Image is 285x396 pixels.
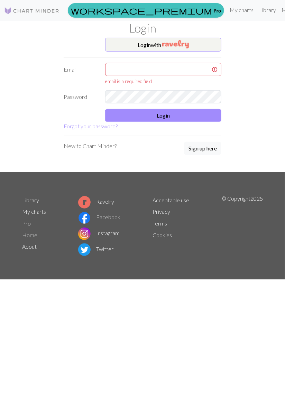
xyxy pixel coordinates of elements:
img: Facebook logo [78,212,91,224]
h1: Login [18,21,267,35]
img: Ravelry [162,40,189,48]
img: Instagram logo [78,228,91,240]
a: Pro [22,220,31,227]
span: workspace_premium [71,6,212,15]
p: New to Chart Minder? [64,142,117,150]
label: Email [59,63,101,85]
a: Cookies [153,232,172,238]
button: Loginwith [105,38,221,52]
p: © Copyright 2025 [221,194,263,257]
a: About [22,243,37,250]
img: Twitter logo [78,243,91,256]
a: Forgot your password? [64,123,118,129]
button: Login [105,109,221,122]
a: Home [22,232,37,238]
a: Acceptable use [153,197,189,203]
img: Logo [4,7,59,15]
img: Ravelry logo [78,196,91,209]
a: My charts [227,3,256,17]
button: Sign up here [184,142,221,155]
a: Pro [68,3,224,18]
a: Twitter [78,246,113,252]
label: Password [59,90,101,103]
a: Facebook [78,214,120,220]
a: Terms [153,220,167,227]
a: My charts [22,208,46,215]
a: Instagram [78,230,120,236]
a: Privacy [153,208,170,215]
a: Library [256,3,279,17]
a: Library [22,197,39,203]
a: Ravelry [78,198,114,205]
div: email is a required field [105,77,221,85]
